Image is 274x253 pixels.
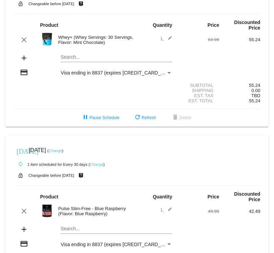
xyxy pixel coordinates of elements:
[16,147,25,155] mat-icon: [DATE]
[20,240,28,248] mat-icon: credit_card
[61,70,176,76] span: Visa ending in 8837 (expires [CREDIT_CARD_DATA])
[16,160,25,169] mat-icon: autorenew
[251,88,260,93] span: 0.00
[219,209,260,214] div: 42.49
[160,36,172,41] span: 1
[234,20,260,31] strong: Discounted Price
[55,206,137,216] div: Pulse Stim-Free - Blue Raspberry (Flavor: Blue Raspberry)
[81,115,119,120] span: Pause Schedule
[219,83,260,88] div: 55.24
[178,83,219,88] div: Subtotal
[76,112,125,124] button: Pause Schedule
[153,194,172,199] strong: Quantity
[207,22,219,28] strong: Price
[20,54,28,62] mat-icon: add
[133,114,142,122] mat-icon: refresh
[128,112,162,124] button: Refresh
[90,162,103,166] a: Change
[171,115,191,120] span: Delete
[20,36,28,44] mat-icon: clear
[61,55,172,60] input: Search...
[61,242,172,247] mat-select: Payment Method
[89,162,105,166] small: ( )
[164,36,172,44] mat-icon: edit
[47,149,63,153] small: ( )
[153,22,172,28] strong: Quantity
[219,37,260,42] div: 55.24
[178,93,219,98] div: Est. Tax
[81,114,90,122] mat-icon: pause
[28,173,74,177] small: Changeable before [DATE]
[133,115,156,120] span: Refresh
[20,207,28,215] mat-icon: clear
[16,171,25,180] mat-icon: lock_open
[178,98,219,103] div: Est. Total
[40,204,54,218] img: PulseSF-20S-Blue-Raspb-Transp.png
[251,93,260,98] span: TBD
[40,194,58,199] strong: Product
[178,37,219,42] div: 64.99
[166,112,197,124] button: Delete
[77,171,85,180] mat-icon: live_help
[164,207,172,215] mat-icon: edit
[234,191,260,202] strong: Discounted Price
[40,32,54,46] img: Image-1-Carousel-Whey-2lb-Mint-Chocolate-no-badge-Transp.png
[61,242,176,247] span: Visa ending in 8837 (expires [CREDIT_CARD_DATA])
[249,98,260,103] span: 55.24
[20,225,28,233] mat-icon: add
[61,226,172,232] input: Search...
[55,35,137,45] div: Whey+ (Whey Servings: 30 Servings, Flavor: Mint Chocolate)
[61,70,172,76] mat-select: Payment Method
[160,207,172,212] span: 1
[14,162,87,166] small: 1 item scheduled for Every 30 days
[178,209,219,214] div: 49.99
[49,149,62,153] a: Change
[171,114,179,122] mat-icon: delete
[207,194,219,199] strong: Price
[40,22,58,28] strong: Product
[28,2,74,6] small: Changeable before [DATE]
[20,68,28,77] mat-icon: credit_card
[178,88,219,93] div: Shipping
